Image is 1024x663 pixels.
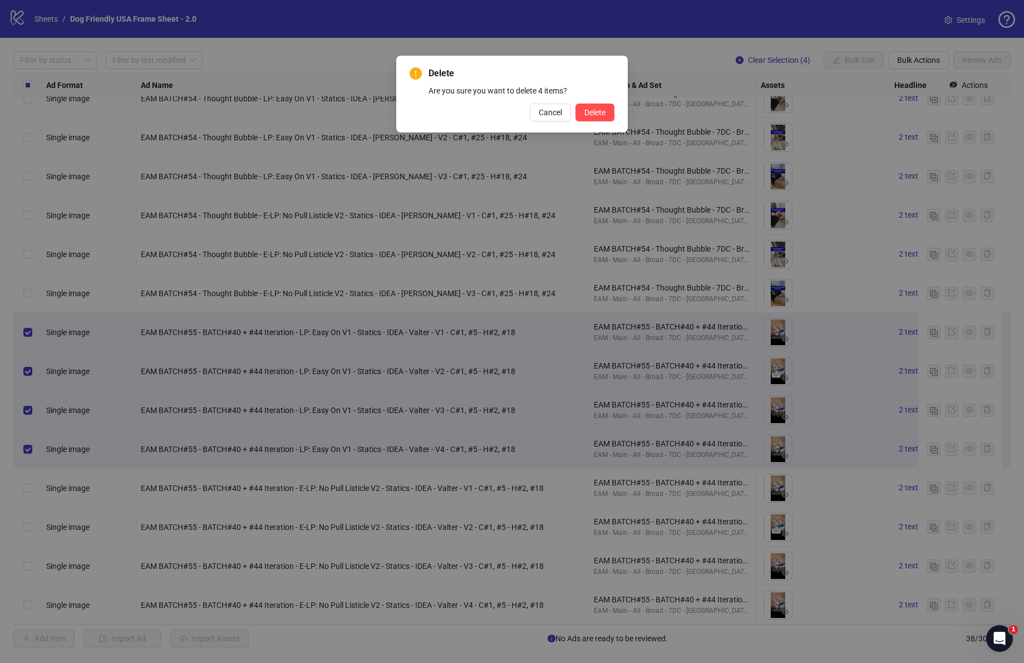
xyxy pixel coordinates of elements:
[429,85,614,97] div: Are you sure you want to delete 4 items?
[429,67,614,80] span: Delete
[539,108,562,117] span: Cancel
[584,108,605,117] span: Delete
[575,104,614,121] button: Delete
[530,104,571,121] button: Cancel
[410,67,422,80] span: exclamation-circle
[986,625,1013,652] iframe: Intercom live chat
[1009,625,1018,634] span: 1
